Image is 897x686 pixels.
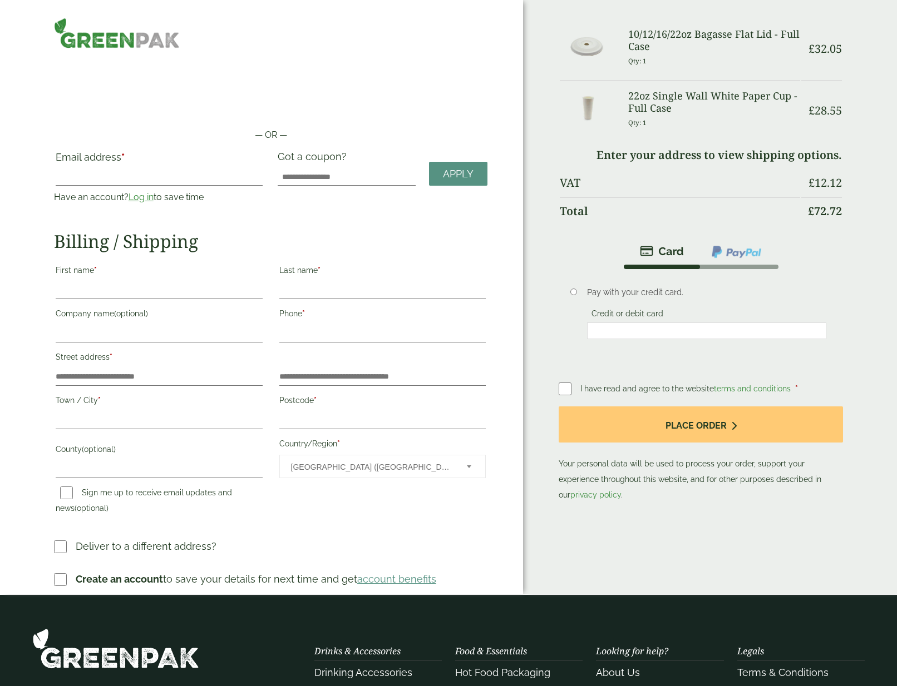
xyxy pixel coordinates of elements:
label: Got a coupon? [278,151,351,168]
abbr: required [337,439,340,448]
abbr: required [302,309,305,318]
label: Company name [56,306,263,325]
label: Email address [56,152,263,168]
a: privacy policy [570,490,621,499]
h2: Billing / Shipping [54,231,488,252]
label: Postcode [279,392,486,411]
a: Apply [429,162,487,186]
td: Enter your address to view shipping options. [560,142,842,168]
label: Street address [56,349,263,368]
abbr: required [795,384,798,393]
span: (optional) [82,445,116,454]
span: United Kingdom (UK) [291,455,452,479]
small: Qty: 1 [628,57,647,65]
label: Town / City [56,392,263,411]
img: GreenPak Supplies [32,628,199,669]
a: terms and conditions [714,384,791,393]
h3: 22oz Single Wall White Paper Cup - Full Case [628,90,800,114]
img: GreenPak Supplies [54,18,180,48]
abbr: required [110,352,112,361]
a: Terms & Conditions [737,667,829,678]
abbr: required [121,151,125,163]
span: £ [809,41,815,56]
h3: 10/12/16/22oz Bagasse Flat Lid - Full Case [628,28,800,52]
label: Last name [279,262,486,281]
abbr: required [98,396,101,405]
a: account benefits [357,573,436,585]
iframe: Secure payment button frame [54,93,488,115]
th: Total [560,197,800,225]
abbr: required [318,266,321,275]
img: ppcp-gateway.png [711,245,762,259]
p: Have an account? to save time [54,191,264,204]
bdi: 72.72 [808,203,842,218]
label: Country/Region [279,436,486,455]
input: Sign me up to receive email updates and news(optional) [60,486,73,499]
p: to save your details for next time and get [76,571,436,586]
label: County [56,441,263,460]
label: First name [56,262,263,281]
strong: Create an account [76,573,163,585]
p: Your personal data will be used to process your order, support your experience throughout this we... [559,406,843,503]
p: — OR — [54,128,488,142]
button: Place order [559,406,843,443]
bdi: 12.12 [809,175,842,190]
span: Apply [443,168,474,180]
p: Pay with your credit card. [587,286,826,299]
label: Phone [279,306,486,325]
a: Log in [129,192,154,202]
span: Country/Region [279,455,486,478]
label: Credit or debit card [587,309,668,321]
iframe: Secure card payment input frame [590,326,823,336]
span: £ [809,175,815,190]
th: VAT [560,170,800,196]
label: Sign me up to receive email updates and news [56,488,232,516]
small: Qty: 1 [628,118,647,127]
p: Deliver to a different address? [76,539,216,554]
span: £ [809,103,815,118]
bdi: 32.05 [809,41,842,56]
bdi: 28.55 [809,103,842,118]
span: (optional) [75,504,109,513]
img: stripe.png [640,245,684,258]
abbr: required [314,396,317,405]
span: £ [808,203,814,218]
a: Drinking Accessories [314,667,412,678]
abbr: required [94,266,97,275]
a: Hot Food Packaging [455,667,550,678]
span: (optional) [114,309,148,318]
span: I have read and agree to the website [580,384,793,393]
a: About Us [596,667,640,678]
